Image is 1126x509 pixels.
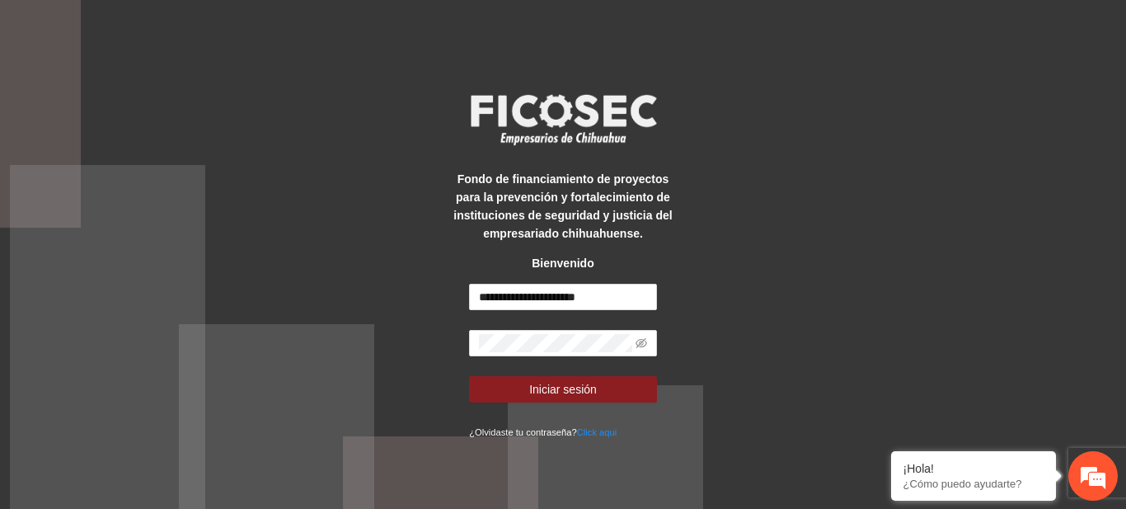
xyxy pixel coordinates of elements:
[532,257,593,270] strong: Bienvenido
[577,427,617,437] a: Click aqui
[903,478,1044,490] p: ¿Cómo puedo ayudarte?
[469,376,657,403] button: Iniciar sesión
[453,172,672,240] strong: Fondo de financiamiento de proyectos para la prevención y fortalecimiento de instituciones de seg...
[469,427,617,437] small: ¿Olvidaste tu contraseña?
[903,462,1044,475] div: ¡Hola!
[460,89,666,150] img: logo
[636,337,647,349] span: eye-invisible
[529,380,597,398] span: Iniciar sesión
